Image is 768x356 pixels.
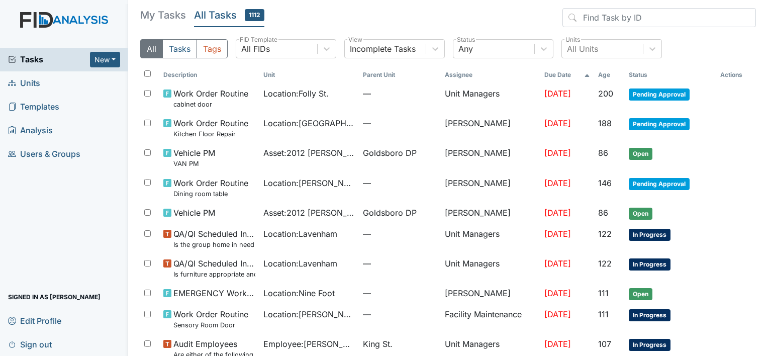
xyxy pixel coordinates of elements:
[140,39,228,58] div: Type filter
[629,118,690,130] span: Pending Approval
[245,9,264,21] span: 1112
[8,99,59,115] span: Templates
[544,148,571,158] span: [DATE]
[197,39,228,58] button: Tags
[598,309,609,319] span: 111
[173,159,215,168] small: VAN PM
[173,228,255,249] span: QA/QI Scheduled Inspection Is the group home in need of any outside repairs (paint, gutters, pres...
[363,338,393,350] span: King St.
[441,203,540,224] td: [PERSON_NAME]
[359,66,441,83] th: Toggle SortBy
[159,66,259,83] th: Toggle SortBy
[598,229,612,239] span: 122
[8,53,90,65] a: Tasks
[544,178,571,188] span: [DATE]
[598,288,609,298] span: 111
[544,258,571,269] span: [DATE]
[363,177,437,189] span: —
[241,43,270,55] div: All FIDs
[263,147,355,159] span: Asset : 2012 [PERSON_NAME] 07541
[544,339,571,349] span: [DATE]
[716,66,756,83] th: Actions
[598,339,611,349] span: 107
[173,320,248,330] small: Sensory Room Door
[441,83,540,113] td: Unit Managers
[629,309,670,321] span: In Progress
[173,177,248,199] span: Work Order Routine Dining room table
[441,113,540,143] td: [PERSON_NAME]
[598,258,612,269] span: 122
[544,118,571,128] span: [DATE]
[140,39,163,58] button: All
[441,283,540,304] td: [PERSON_NAME]
[8,336,52,352] span: Sign out
[8,123,53,138] span: Analysis
[598,178,612,188] span: 146
[625,66,716,83] th: Toggle SortBy
[259,66,359,83] th: Toggle SortBy
[598,208,608,218] span: 86
[363,87,437,100] span: —
[629,88,690,101] span: Pending Approval
[629,288,652,300] span: Open
[173,87,248,109] span: Work Order Routine cabinet door
[263,177,355,189] span: Location : [PERSON_NAME]
[140,8,186,22] h5: My Tasks
[544,208,571,218] span: [DATE]
[173,308,248,330] span: Work Order Routine Sensory Room Door
[363,287,437,299] span: —
[458,43,473,55] div: Any
[544,288,571,298] span: [DATE]
[562,8,756,27] input: Find Task by ID
[173,129,248,139] small: Kitchen Floor Repair
[363,228,437,240] span: —
[567,43,598,55] div: All Units
[598,88,613,99] span: 200
[263,308,355,320] span: Location : [PERSON_NAME]
[363,308,437,320] span: —
[441,304,540,334] td: Facility Maintenance
[263,87,329,100] span: Location : Folly St.
[629,178,690,190] span: Pending Approval
[598,148,608,158] span: 86
[629,229,670,241] span: In Progress
[544,88,571,99] span: [DATE]
[162,39,197,58] button: Tasks
[263,338,355,350] span: Employee : [PERSON_NAME]
[263,207,355,219] span: Asset : 2012 [PERSON_NAME] 07541
[8,75,40,91] span: Units
[594,66,625,83] th: Toggle SortBy
[8,146,80,162] span: Users & Groups
[544,229,571,239] span: [DATE]
[8,289,101,305] span: Signed in as [PERSON_NAME]
[629,339,670,351] span: In Progress
[629,208,652,220] span: Open
[350,43,416,55] div: Incomplete Tasks
[363,207,417,219] span: Goldsboro DP
[540,66,594,83] th: Toggle SortBy
[173,240,255,249] small: Is the group home in need of any outside repairs (paint, gutters, pressure wash, etc.)?
[363,257,437,270] span: —
[263,228,337,240] span: Location : Lavenham
[144,70,151,77] input: Toggle All Rows Selected
[441,253,540,283] td: Unit Managers
[173,270,255,279] small: Is furniture appropriate and well-maintained (broken, missing pieces, sufficient number for seati...
[173,257,255,279] span: QA/QI Scheduled Inspection Is furniture appropriate and well-maintained (broken, missing pieces, ...
[173,207,215,219] span: Vehicle PM
[194,8,264,22] h5: All Tasks
[629,258,670,271] span: In Progress
[173,100,248,109] small: cabinet door
[441,224,540,253] td: Unit Managers
[441,66,540,83] th: Assignee
[8,313,61,328] span: Edit Profile
[263,117,355,129] span: Location : [GEOGRAPHIC_DATA]
[263,257,337,270] span: Location : Lavenham
[173,287,255,299] span: EMERGENCY Work Order
[544,309,571,319] span: [DATE]
[173,147,215,168] span: Vehicle PM VAN PM
[441,173,540,203] td: [PERSON_NAME]
[263,287,335,299] span: Location : Nine Foot
[441,143,540,172] td: [PERSON_NAME]
[598,118,612,128] span: 188
[363,147,417,159] span: Goldsboro DP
